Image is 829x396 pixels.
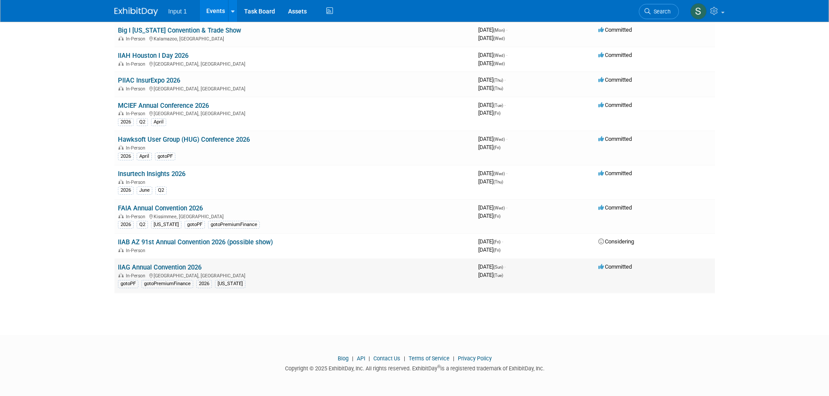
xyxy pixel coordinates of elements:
div: 2026 [118,153,134,160]
span: (Fri) [493,240,500,244]
span: [DATE] [478,213,500,219]
span: - [504,263,506,270]
span: [DATE] [478,238,503,245]
span: (Wed) [493,206,505,210]
img: In-Person Event [118,36,124,40]
span: [DATE] [478,246,500,253]
span: In-Person [126,86,148,92]
span: | [366,355,372,362]
span: - [502,238,503,245]
span: (Mon) [493,28,505,33]
img: In-Person Event [118,111,124,115]
div: [GEOGRAPHIC_DATA], [GEOGRAPHIC_DATA] [118,85,471,92]
div: 2026 [118,221,134,229]
span: - [506,204,507,211]
span: Committed [598,204,632,211]
div: [US_STATE] [151,221,181,229]
img: In-Person Event [118,145,124,150]
span: In-Person [126,214,148,220]
span: Search [651,8,671,15]
span: (Wed) [493,61,505,66]
span: [DATE] [478,204,507,211]
span: [DATE] [478,27,507,33]
div: 2026 [118,186,134,194]
div: [GEOGRAPHIC_DATA], [GEOGRAPHIC_DATA] [118,60,471,67]
img: In-Person Event [118,214,124,218]
a: Search [639,4,679,19]
img: In-Person Event [118,86,124,90]
span: (Fri) [493,248,500,253]
span: [DATE] [478,60,505,67]
span: - [506,136,507,142]
a: Blog [338,355,349,362]
span: Committed [598,263,632,270]
span: - [504,102,506,108]
span: Committed [598,136,632,142]
a: Big I [US_STATE] Convention & Trade Show [118,27,241,34]
div: 2026 [196,280,212,288]
span: (Sun) [493,265,503,270]
span: - [506,27,507,33]
a: IIAG Annual Convention 2026 [118,263,201,271]
span: (Fri) [493,111,500,116]
div: June [137,186,152,194]
a: IIAH Houston I Day 2026 [118,52,188,60]
a: Terms of Service [409,355,450,362]
img: ExhibitDay [114,7,158,16]
div: April [137,153,152,160]
span: (Wed) [493,171,505,176]
span: (Wed) [493,137,505,142]
span: (Thu) [493,86,503,91]
img: In-Person Event [118,61,124,66]
span: (Tue) [493,103,503,108]
span: In-Person [126,273,148,279]
div: gotoPremiumFinance [208,221,260,229]
span: Committed [598,102,632,108]
span: - [504,77,506,83]
a: API [357,355,365,362]
span: Committed [598,77,632,83]
a: Insurtech Insights 2026 [118,170,185,178]
span: | [451,355,456,362]
span: [DATE] [478,85,503,91]
span: Committed [598,52,632,58]
img: Susan Stout [690,3,707,20]
a: Contact Us [373,355,400,362]
div: gotoPF [185,221,205,229]
span: [DATE] [478,35,505,41]
div: [US_STATE] [215,280,245,288]
img: In-Person Event [118,180,124,184]
span: (Fri) [493,214,500,219]
span: Committed [598,170,632,176]
div: gotoPF [118,280,138,288]
span: In-Person [126,61,148,67]
span: | [402,355,407,362]
span: (Thu) [493,78,503,83]
span: Considering [598,238,634,245]
span: [DATE] [478,170,507,176]
div: Q2 [137,118,148,126]
span: [DATE] [478,77,506,83]
div: [GEOGRAPHIC_DATA], [GEOGRAPHIC_DATA] [118,272,471,279]
span: - [506,52,507,58]
span: [DATE] [478,136,507,142]
span: [DATE] [478,52,507,58]
div: Kalamazoo, [GEOGRAPHIC_DATA] [118,35,471,42]
div: gotoPF [155,153,175,160]
span: (Wed) [493,53,505,58]
a: Privacy Policy [458,355,492,362]
span: In-Person [126,36,148,42]
span: - [506,170,507,176]
span: In-Person [126,180,148,185]
span: (Tue) [493,273,503,278]
div: gotoPremiumFinance [141,280,193,288]
span: [DATE] [478,272,503,278]
span: Input 1 [168,8,187,15]
div: [GEOGRAPHIC_DATA], [GEOGRAPHIC_DATA] [118,110,471,116]
span: [DATE] [478,102,506,108]
div: Q2 [137,221,148,229]
a: Hawksoft User Group (HUG) Conference 2026 [118,136,250,143]
a: FAIA Annual Convention 2026 [118,204,203,212]
span: [DATE] [478,144,500,150]
span: [DATE] [478,178,503,185]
